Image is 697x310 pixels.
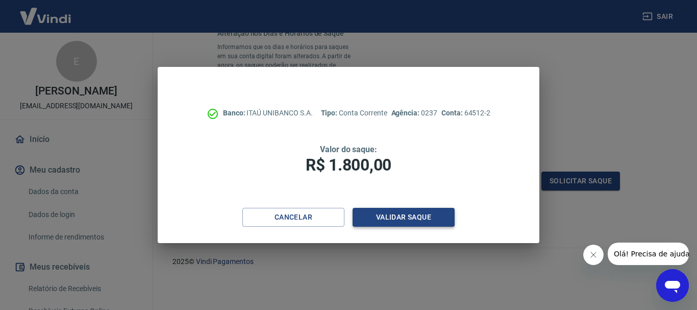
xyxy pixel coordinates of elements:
[306,155,391,175] span: R$ 1.800,00
[6,7,86,15] span: Olá! Precisa de ajuda?
[583,245,604,265] iframe: Fechar mensagem
[321,108,387,118] p: Conta Corrente
[320,145,377,154] span: Valor do saque:
[223,109,247,117] span: Banco:
[321,109,339,117] span: Tipo:
[391,108,437,118] p: 0237
[353,208,455,227] button: Validar saque
[656,269,689,302] iframe: Botão para abrir a janela de mensagens
[242,208,344,227] button: Cancelar
[391,109,421,117] span: Agência:
[441,109,464,117] span: Conta:
[441,108,490,118] p: 64512-2
[608,243,689,265] iframe: Mensagem da empresa
[223,108,313,118] p: ITAÚ UNIBANCO S.A.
